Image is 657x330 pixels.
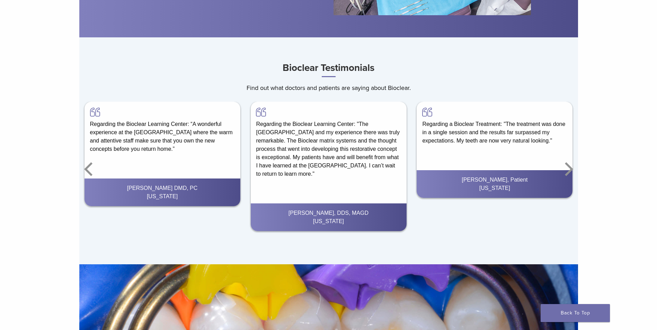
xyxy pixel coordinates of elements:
div: [US_STATE] [422,184,567,192]
div: [PERSON_NAME] DMD, PC [90,184,235,192]
div: Regarding a Bioclear Treatment: "The treatment was done in a single session and the results far s... [417,102,572,150]
button: Next [561,148,575,190]
div: Regarding the Bioclear Learning Center: "The [GEOGRAPHIC_DATA] and my experience there was truly ... [250,102,406,184]
p: Find out what doctors and patients are saying about Bioclear. [79,83,578,93]
div: Regarding the Bioclear Learning Center: “A wonderful experience at the [GEOGRAPHIC_DATA] where th... [85,102,240,159]
div: [PERSON_NAME], Patient [422,176,567,184]
button: Previous [83,148,97,190]
h3: Bioclear Testimonials [79,59,578,77]
div: [US_STATE] [90,192,235,201]
div: [US_STATE] [256,217,401,226]
a: Back To Top [541,304,610,322]
div: [PERSON_NAME], DDS, MAGD [256,209,401,217]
